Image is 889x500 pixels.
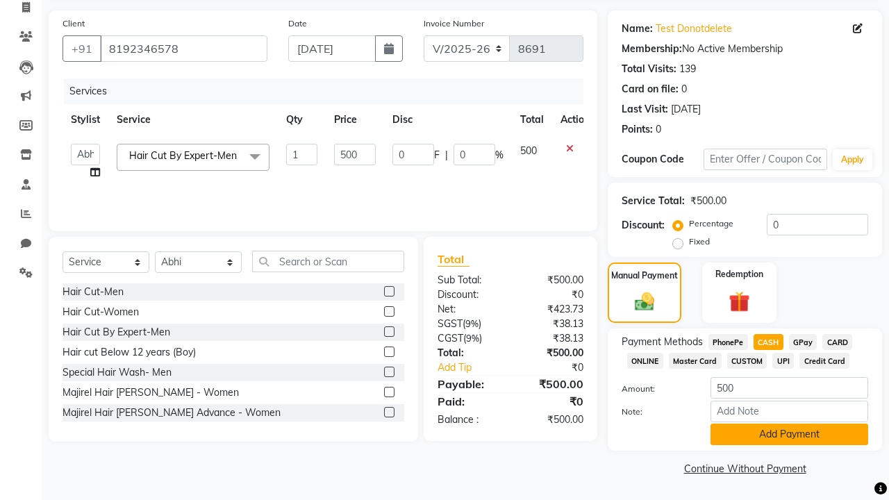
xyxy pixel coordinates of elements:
[510,317,594,331] div: ₹38.13
[656,122,661,137] div: 0
[100,35,267,62] input: Search by Name/Mobile/Email/Code
[108,104,278,135] th: Service
[711,424,868,445] button: Add Payment
[63,345,196,360] div: Hair cut Below 12 years (Boy)
[622,335,703,349] span: Payment Methods
[679,62,696,76] div: 139
[722,289,757,315] img: _gift.svg
[622,42,682,56] div: Membership:
[627,353,663,369] span: ONLINE
[63,385,239,400] div: Majirel Hair [PERSON_NAME] - Women
[671,102,701,117] div: [DATE]
[466,333,479,344] span: 9%
[427,273,510,287] div: Sub Total:
[622,42,868,56] div: No Active Membership
[552,104,598,135] th: Action
[754,334,783,350] span: CASH
[427,287,510,302] div: Discount:
[711,377,868,399] input: Amount
[438,252,470,267] span: Total
[708,334,748,350] span: PhonePe
[427,346,510,360] div: Total:
[524,360,594,375] div: ₹0
[656,22,732,36] a: Test Donotdelete
[611,406,700,418] label: Note:
[427,393,510,410] div: Paid:
[622,152,704,167] div: Coupon Code
[520,144,537,157] span: 500
[63,365,172,380] div: Special Hair Wash- Men
[510,346,594,360] div: ₹500.00
[427,412,510,427] div: Balance :
[63,325,170,340] div: Hair Cut By Expert-Men
[669,353,722,369] span: Master Card
[424,17,484,30] label: Invoice Number
[427,331,510,346] div: ( )
[63,305,139,319] div: Hair Cut-Women
[622,22,653,36] div: Name:
[629,290,661,313] img: _cash.svg
[510,376,594,392] div: ₹500.00
[690,194,726,208] div: ₹500.00
[622,194,685,208] div: Service Total:
[510,412,594,427] div: ₹500.00
[438,332,463,344] span: CGST
[427,376,510,392] div: Payable:
[445,148,448,162] span: |
[438,317,463,330] span: SGST
[129,149,237,162] span: Hair Cut By Expert-Men
[715,268,763,281] label: Redemption
[727,353,767,369] span: CUSTOM
[689,217,733,230] label: Percentage
[622,218,665,233] div: Discount:
[465,318,479,329] span: 9%
[833,149,872,170] button: Apply
[611,383,700,395] label: Amount:
[63,17,85,30] label: Client
[427,360,524,375] a: Add Tip
[63,35,101,62] button: +91
[63,285,124,299] div: Hair Cut-Men
[63,406,281,420] div: Majirel Hair [PERSON_NAME] Advance - Women
[427,317,510,331] div: ( )
[64,78,594,104] div: Services
[288,17,307,30] label: Date
[689,235,710,248] label: Fixed
[427,302,510,317] div: Net:
[384,104,512,135] th: Disc
[622,82,679,97] div: Card on file:
[789,334,817,350] span: GPay
[510,302,594,317] div: ₹423.73
[510,287,594,302] div: ₹0
[63,104,108,135] th: Stylist
[622,62,676,76] div: Total Visits:
[704,149,827,170] input: Enter Offer / Coupon Code
[510,393,594,410] div: ₹0
[237,149,243,162] a: x
[772,353,794,369] span: UPI
[711,401,868,422] input: Add Note
[610,462,879,476] a: Continue Without Payment
[252,251,404,272] input: Search or Scan
[622,102,668,117] div: Last Visit:
[822,334,852,350] span: CARD
[799,353,849,369] span: Credit Card
[495,148,504,162] span: %
[434,148,440,162] span: F
[510,273,594,287] div: ₹500.00
[622,122,653,137] div: Points:
[326,104,384,135] th: Price
[510,331,594,346] div: ₹38.13
[512,104,552,135] th: Total
[681,82,687,97] div: 0
[611,269,678,282] label: Manual Payment
[278,104,326,135] th: Qty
